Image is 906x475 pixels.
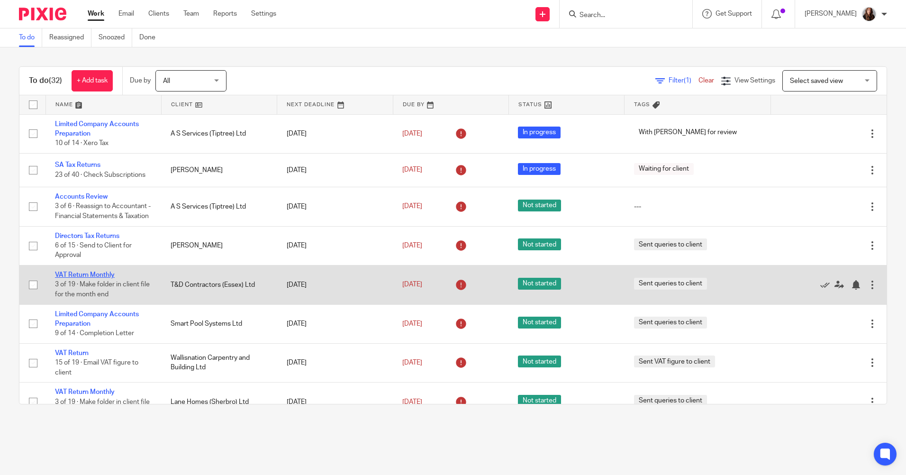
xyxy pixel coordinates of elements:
span: Waiting for client [634,163,694,175]
span: Not started [518,317,561,329]
span: View Settings [734,77,775,84]
a: Limited Company Accounts Preparation [55,311,139,327]
span: Sent queries to client [634,238,707,250]
a: Settings [251,9,276,18]
a: Limited Company Accounts Preparation [55,121,139,137]
a: Work [88,9,104,18]
span: 3 of 19 · Make folder in client file for the month end [55,399,150,415]
span: (1) [684,77,691,84]
span: Sent queries to client [634,278,707,290]
span: Not started [518,356,561,367]
div: --- [634,202,761,211]
td: [DATE] [277,153,393,187]
span: Tags [634,102,650,107]
a: Clients [148,9,169,18]
td: [DATE] [277,114,393,153]
span: Filter [669,77,698,84]
span: [DATE] [402,320,422,327]
a: Reassigned [49,28,91,47]
span: 10 of 14 · Xero Tax [55,140,109,146]
span: 15 of 19 · Email VAT figure to client [55,359,138,376]
p: Due by [130,76,151,85]
span: [DATE] [402,167,422,174]
a: Directors Tax Returns [55,233,119,239]
input: Search [579,11,664,20]
a: To do [19,28,42,47]
a: Clear [698,77,714,84]
span: 23 of 40 · Check Subscriptions [55,172,145,178]
span: Get Support [716,10,752,17]
h1: To do [29,76,62,86]
span: [DATE] [402,242,422,249]
td: [DATE] [277,187,393,226]
span: [DATE] [402,359,422,366]
span: Not started [518,238,561,250]
span: [DATE] [402,203,422,210]
td: T&D Contractors (Essex) Ltd [161,265,277,304]
a: VAT Return Monthly [55,272,115,278]
a: Email [118,9,134,18]
span: 6 of 15 · Send to Client for Approval [55,242,132,259]
a: Reports [213,9,237,18]
a: Mark as done [820,280,834,290]
span: Select saved view [790,78,843,84]
img: IMG_0011.jpg [861,7,877,22]
td: [DATE] [277,265,393,304]
span: All [163,78,170,84]
td: [DATE] [277,383,393,421]
span: 9 of 14 · Completion Letter [55,330,134,337]
td: Smart Pool Systems Ltd [161,304,277,343]
span: [DATE] [402,130,422,137]
td: Wallisnation Carpentry and Building Ltd [161,343,277,382]
a: SA Tax Returns [55,162,100,168]
a: VAT Return [55,350,89,356]
td: A S Services (Tiptree) Ltd [161,187,277,226]
td: A S Services (Tiptree) Ltd [161,114,277,153]
span: Not started [518,395,561,407]
a: Snoozed [99,28,132,47]
a: Team [183,9,199,18]
td: [DATE] [277,304,393,343]
td: Lane Homes (Sherbro) Ltd [161,383,277,421]
a: VAT Return Monthly [55,389,115,395]
span: [DATE] [402,282,422,288]
span: Not started [518,200,561,211]
td: [PERSON_NAME] [161,226,277,265]
span: Sent queries to client [634,317,707,329]
span: 3 of 19 · Make folder in client file for the month end [55,282,150,298]
a: Accounts Review [55,193,108,200]
span: Sent VAT figure to client [634,356,715,367]
img: Pixie [19,8,66,20]
p: [PERSON_NAME] [805,9,857,18]
span: [DATE] [402,399,422,405]
span: 3 of 6 · Reassign to Accountant - Financial Statements & Taxation [55,203,151,220]
a: Done [139,28,163,47]
td: [DATE] [277,343,393,382]
a: + Add task [72,70,113,91]
span: In progress [518,163,561,175]
span: Not started [518,278,561,290]
td: [DATE] [277,226,393,265]
td: [PERSON_NAME] [161,153,277,187]
span: With [PERSON_NAME] for review [634,127,742,138]
span: (32) [49,77,62,84]
span: In progress [518,127,561,138]
span: Sent queries to client [634,395,707,407]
